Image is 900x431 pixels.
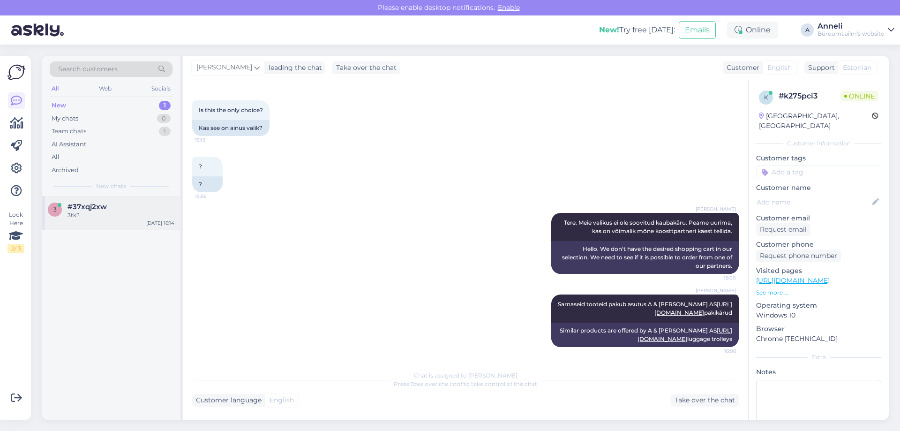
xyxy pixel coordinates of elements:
i: 'Take over the chat' [409,380,464,387]
div: Take over the chat [332,61,400,74]
p: Windows 10 [756,310,881,320]
p: Customer name [756,183,881,193]
span: 16:08 [701,348,736,355]
div: A [801,23,814,37]
div: Web [97,83,113,95]
div: New [52,101,66,110]
span: 15:56 [195,193,230,200]
div: Hello. We don't have the desired shopping cart in our selection. We need to see if it is possible... [551,241,739,274]
span: Online [840,91,878,101]
div: Archived [52,166,79,175]
span: English [767,63,792,73]
b: New! [599,25,619,34]
div: My chats [52,114,78,123]
span: Estonian [843,63,871,73]
img: Askly Logo [7,63,25,81]
p: Visited pages [756,266,881,276]
div: ? [192,176,223,192]
div: Büroomaailm's website [817,30,884,38]
input: Add name [757,197,870,207]
a: [URL][DOMAIN_NAME] [756,276,830,285]
div: Request phone number [756,250,841,262]
div: [GEOGRAPHIC_DATA], [GEOGRAPHIC_DATA] [759,111,872,131]
span: Press to take control of the chat [394,380,537,387]
p: Notes [756,367,881,377]
div: Anneli [817,23,884,30]
span: ? [199,163,202,170]
span: Is this the only choice? [199,106,263,113]
span: [PERSON_NAME] [696,205,736,212]
span: 16:00 [701,274,736,281]
span: 3 [53,206,57,213]
span: Search customers [58,64,118,74]
div: All [52,152,60,162]
div: 1 [159,101,171,110]
span: Sarnaseid tooteid pakub asutus A & [PERSON_NAME] AS pakikärud [558,301,732,316]
div: Try free [DATE]: [599,24,675,36]
span: Enable [495,3,523,12]
div: Customer information [756,139,881,148]
a: AnneliBüroomaailm's website [817,23,894,38]
span: [PERSON_NAME] [196,62,252,73]
p: Operating system [756,301,881,310]
div: Support [804,63,835,73]
span: New chats [96,182,126,190]
span: Chat is assigned to [PERSON_NAME] [414,372,517,379]
span: 15:18 [195,136,230,144]
p: Chrome [TECHNICAL_ID] [756,334,881,344]
div: 2 / 3 [7,244,24,253]
div: Online [727,22,778,38]
button: Emails [679,21,716,39]
input: Add a tag [756,165,881,179]
p: See more ... [756,288,881,297]
div: Look Here [7,211,24,253]
span: English [270,395,294,405]
div: leading the chat [265,63,322,73]
div: 1 [159,127,171,136]
div: Customer language [192,395,262,405]
div: Extra [756,353,881,362]
p: Browser [756,324,881,334]
div: AI Assistant [52,140,86,149]
div: [DATE] 16:14 [146,219,174,227]
p: Customer email [756,213,881,223]
p: Customer phone [756,240,881,250]
div: # k275pci3 [779,91,840,102]
div: Similar products are offered by A & [PERSON_NAME] AS luggage trolleys [551,323,739,347]
span: #37xqj2xw [67,203,107,211]
div: All [50,83,60,95]
div: 0 [157,114,171,123]
span: k [764,94,768,101]
div: Customer [723,63,759,73]
div: 3tk? [67,211,174,219]
span: Tere. Meie valikus ei ole soovitud kaubakäru. Peame uurima, kas on võimalik mõne koosttpartneri k... [564,219,734,234]
div: Take over the chat [671,394,739,407]
div: Kas see on ainus valik? [192,120,270,136]
div: Team chats [52,127,86,136]
div: Socials [150,83,172,95]
span: [PERSON_NAME] [696,287,736,294]
p: Customer tags [756,153,881,163]
div: Request email [756,223,810,236]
